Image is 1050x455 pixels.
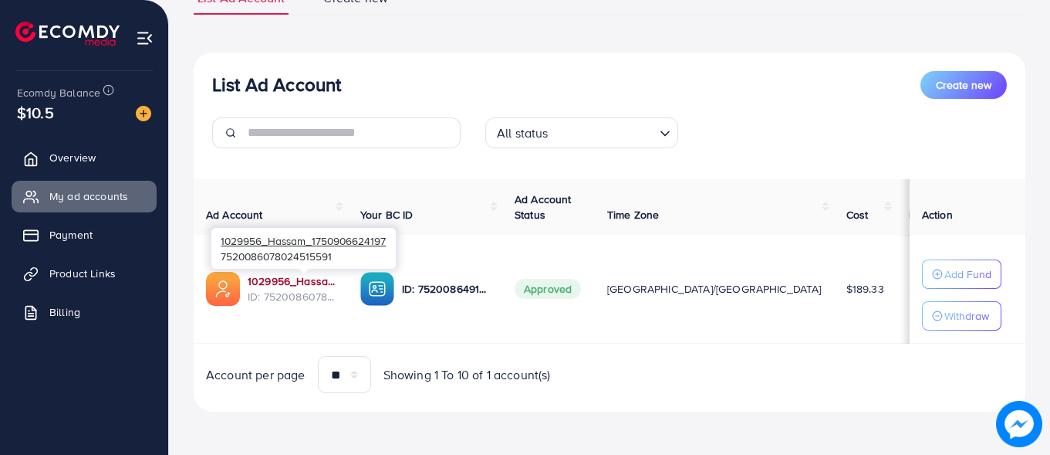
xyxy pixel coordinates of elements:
[402,280,490,298] p: ID: 7520086491469692945
[360,207,414,222] span: Your BC ID
[12,258,157,289] a: Product Links
[607,207,659,222] span: Time Zone
[206,207,263,222] span: Ad Account
[12,219,157,250] a: Payment
[49,188,128,204] span: My ad accounts
[515,192,572,222] span: Ad Account Status
[12,142,157,173] a: Overview
[515,279,581,299] span: Approved
[12,181,157,212] a: My ad accounts
[944,307,989,325] p: Withdraw
[360,272,394,306] img: ic-ba-acc.ded83a64.svg
[248,273,336,289] a: 1029956_Hassam_1750906624197
[920,71,1007,99] button: Create new
[485,117,678,148] div: Search for option
[212,73,341,96] h3: List Ad Account
[944,265,991,284] p: Add Fund
[248,289,336,304] span: ID: 7520086078024515591
[607,281,822,297] span: [GEOGRAPHIC_DATA]/[GEOGRAPHIC_DATA]
[922,260,1001,289] button: Add Fund
[922,207,953,222] span: Action
[206,366,306,384] span: Account per page
[206,272,240,306] img: ic-ads-acc.e4c84228.svg
[846,207,869,222] span: Cost
[49,304,80,320] span: Billing
[221,233,386,248] span: 1029956_Hassam_1750906624197
[15,97,56,128] span: $10.5
[846,281,884,297] span: $189.33
[49,150,96,165] span: Overview
[17,85,100,100] span: Ecomdy Balance
[49,266,116,281] span: Product Links
[211,228,396,269] div: 7520086078024515591
[494,122,552,144] span: All status
[996,401,1042,447] img: image
[553,119,653,144] input: Search for option
[136,29,154,47] img: menu
[15,22,120,46] img: logo
[922,301,1001,331] button: Withdraw
[136,106,151,121] img: image
[383,366,551,384] span: Showing 1 To 10 of 1 account(s)
[49,227,93,243] span: Payment
[12,297,157,328] a: Billing
[936,77,991,93] span: Create new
